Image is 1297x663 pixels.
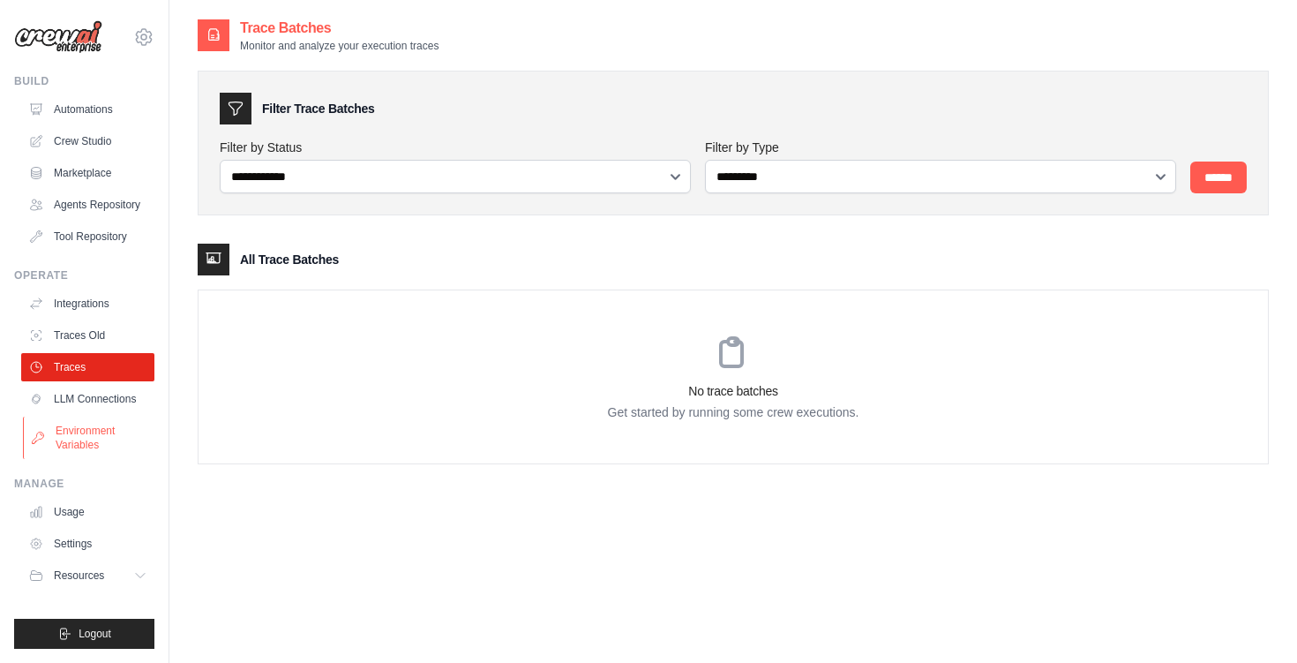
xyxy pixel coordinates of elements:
[199,403,1268,421] p: Get started by running some crew executions.
[21,353,154,381] a: Traces
[21,498,154,526] a: Usage
[262,100,374,117] h3: Filter Trace Batches
[14,619,154,649] button: Logout
[199,382,1268,400] h3: No trace batches
[21,561,154,590] button: Resources
[21,127,154,155] a: Crew Studio
[21,95,154,124] a: Automations
[21,530,154,558] a: Settings
[21,321,154,350] a: Traces Old
[14,20,102,54] img: Logo
[21,159,154,187] a: Marketplace
[14,477,154,491] div: Manage
[240,18,439,39] h2: Trace Batches
[14,74,154,88] div: Build
[14,268,154,283] div: Operate
[240,39,439,53] p: Monitor and analyze your execution traces
[21,290,154,318] a: Integrations
[705,139,1176,156] label: Filter by Type
[21,385,154,413] a: LLM Connections
[54,569,104,583] span: Resources
[79,627,111,641] span: Logout
[240,251,339,268] h3: All Trace Batches
[23,417,156,459] a: Environment Variables
[21,222,154,251] a: Tool Repository
[220,139,691,156] label: Filter by Status
[21,191,154,219] a: Agents Repository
